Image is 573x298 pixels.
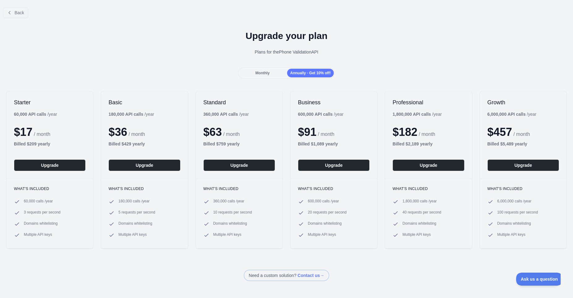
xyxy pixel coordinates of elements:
[203,111,249,117] div: / year
[298,112,333,117] b: 600,000 API calls
[393,111,442,117] div: / year
[393,112,431,117] b: 1,800,000 API calls
[203,112,238,117] b: 360,000 API calls
[298,126,316,138] span: $ 91
[298,111,343,117] div: / year
[516,273,561,286] iframe: Toggle Customer Support
[393,126,417,138] span: $ 182
[298,99,370,106] h2: Business
[393,99,464,106] h2: Professional
[203,99,275,106] h2: Standard
[203,126,222,138] span: $ 63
